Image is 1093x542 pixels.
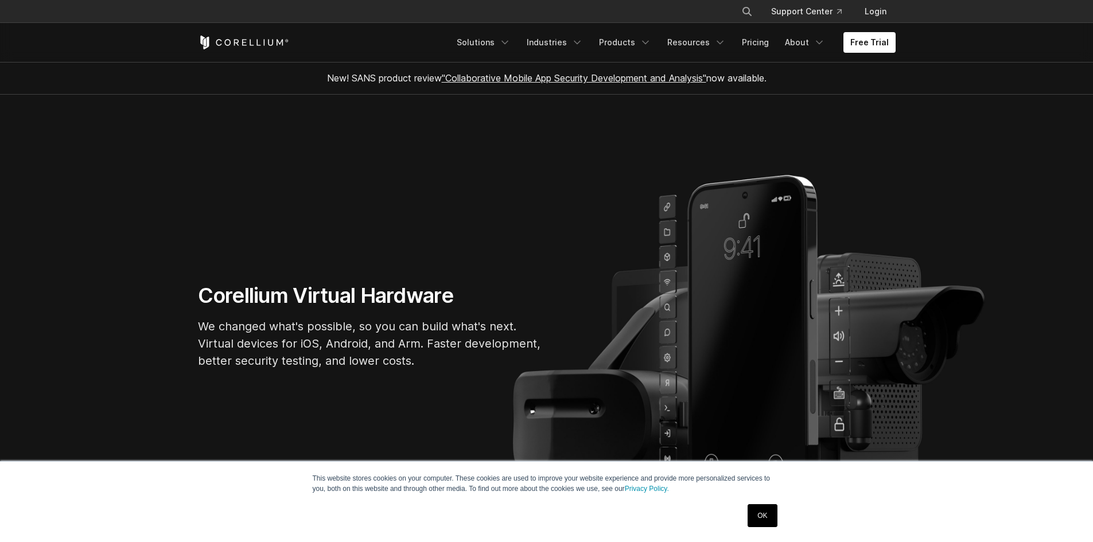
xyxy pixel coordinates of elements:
[778,32,832,53] a: About
[592,32,658,53] a: Products
[660,32,733,53] a: Resources
[843,32,896,53] a: Free Trial
[450,32,518,53] a: Solutions
[762,1,851,22] a: Support Center
[313,473,781,494] p: This website stores cookies on your computer. These cookies are used to improve your website expe...
[855,1,896,22] a: Login
[450,32,896,53] div: Navigation Menu
[735,32,776,53] a: Pricing
[198,283,542,309] h1: Corellium Virtual Hardware
[442,72,706,84] a: "Collaborative Mobile App Security Development and Analysis"
[728,1,896,22] div: Navigation Menu
[748,504,777,527] a: OK
[737,1,757,22] button: Search
[520,32,590,53] a: Industries
[198,318,542,369] p: We changed what's possible, so you can build what's next. Virtual devices for iOS, Android, and A...
[625,485,669,493] a: Privacy Policy.
[198,36,289,49] a: Corellium Home
[327,72,767,84] span: New! SANS product review now available.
